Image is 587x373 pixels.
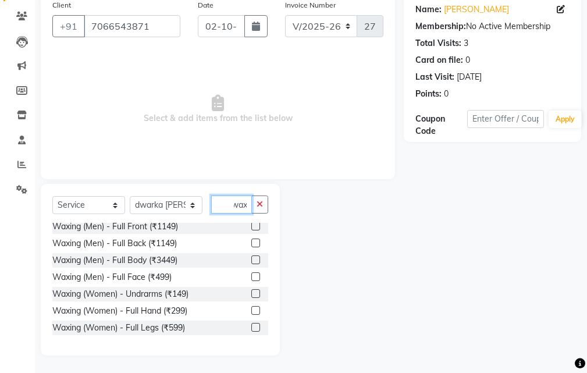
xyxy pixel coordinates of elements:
[52,339,188,351] div: Waxing (Women) - Half Legs (₹349)
[52,221,178,233] div: Waxing (Men) - Full Front (₹1149)
[415,54,463,66] div: Card on file:
[52,254,177,267] div: Waxing (Men) - Full Body (₹3449)
[52,288,188,300] div: Waxing (Women) - Undrarms (₹149)
[444,3,509,16] a: [PERSON_NAME]
[415,3,442,16] div: Name:
[457,71,482,83] div: [DATE]
[52,237,177,250] div: Waxing (Men) - Full Back (₹1149)
[52,15,85,37] button: +91
[549,111,582,128] button: Apply
[415,71,454,83] div: Last Visit:
[415,88,442,100] div: Points:
[415,20,466,33] div: Membership:
[415,113,467,137] div: Coupon Code
[444,88,449,100] div: 0
[464,37,468,49] div: 3
[415,20,570,33] div: No Active Membership
[415,37,461,49] div: Total Visits:
[52,322,185,334] div: Waxing (Women) - Full Legs (₹599)
[211,196,252,214] input: Search or Scan
[52,305,187,317] div: Waxing (Women) - Full Hand (₹299)
[465,54,470,66] div: 0
[84,15,180,37] input: Search by Name/Mobile/Email/Code
[467,110,544,128] input: Enter Offer / Coupon Code
[52,271,172,283] div: Waxing (Men) - Full Face (₹499)
[52,51,383,168] span: Select & add items from the list below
